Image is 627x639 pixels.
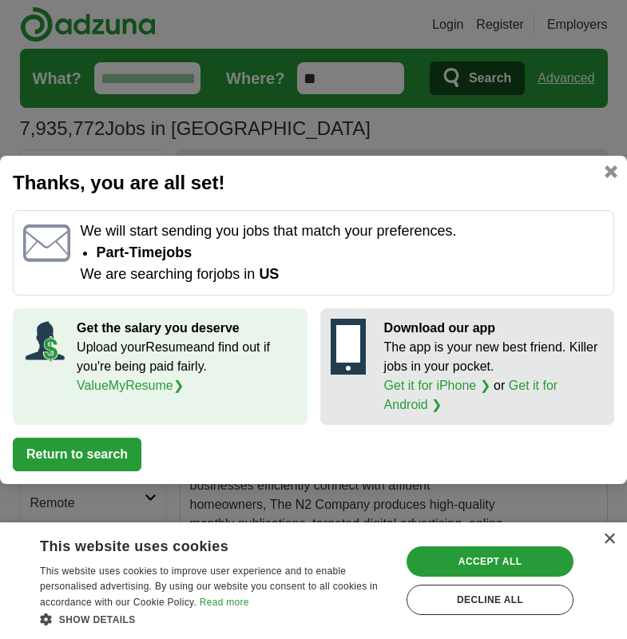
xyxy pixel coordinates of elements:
[81,220,604,242] p: We will start sending you jobs that match your preferences.
[40,532,351,556] div: This website uses cookies
[97,242,604,264] li: Part-time jobs
[384,338,604,415] p: The app is your new best friend. Killer jobs in your pocket. or
[40,566,378,609] span: This website uses cookies to improve user experience and to enable personalised advertising. By u...
[259,266,279,282] span: US
[77,338,296,395] p: Upload your Resume and find out if you're being paid fairly.
[77,319,296,338] p: Get the salary you deserve
[81,264,604,285] p: We are searching for jobs in
[59,614,136,625] span: Show details
[384,319,604,338] p: Download our app
[77,379,184,392] a: ValueMyResume❯
[40,611,391,627] div: Show details
[13,438,141,471] button: Return to search
[407,585,573,615] div: Decline all
[13,169,614,197] h2: Thanks, you are all set!
[200,597,249,608] a: Read more, opens a new window
[384,379,558,411] a: Get it for Android ❯
[384,379,490,392] a: Get it for iPhone ❯
[407,546,573,577] div: Accept all
[603,534,615,546] div: Close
